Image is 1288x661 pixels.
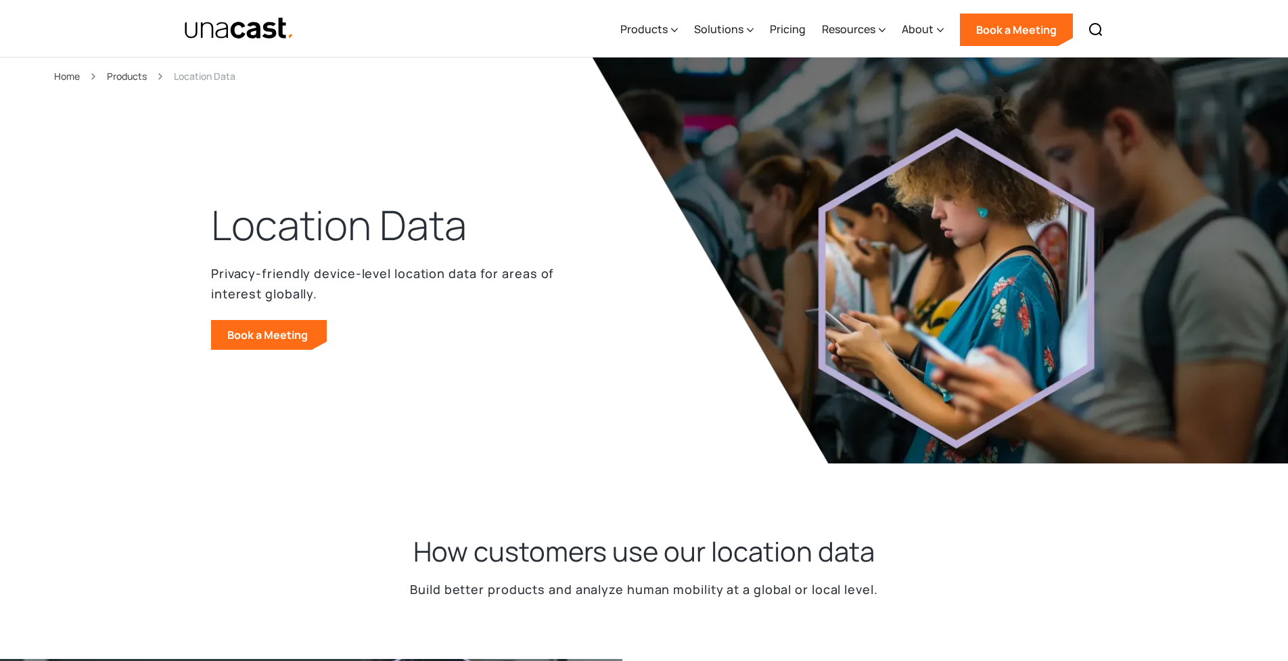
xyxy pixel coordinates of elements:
[211,320,327,350] a: Book a Meeting
[960,14,1073,46] a: Book a Meeting
[902,2,944,58] div: About
[620,2,678,58] div: Products
[822,21,875,37] div: Resources
[620,21,668,37] div: Products
[694,2,754,58] div: Solutions
[211,198,467,252] h1: Location Data
[107,68,147,84] a: Products
[902,21,934,37] div: About
[1088,22,1104,38] img: Search icon
[211,263,563,304] p: Privacy-friendly device-level location data for areas of interest globally.
[54,68,80,84] a: Home
[184,17,294,41] a: home
[410,580,877,599] p: Build better products and analyze human mobility at a global or local level.
[413,534,875,569] h2: How customers use our location data
[694,21,743,37] div: Solutions
[770,2,806,58] a: Pricing
[174,68,235,84] div: Location Data
[822,2,885,58] div: Resources
[184,17,294,41] img: Unacast text logo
